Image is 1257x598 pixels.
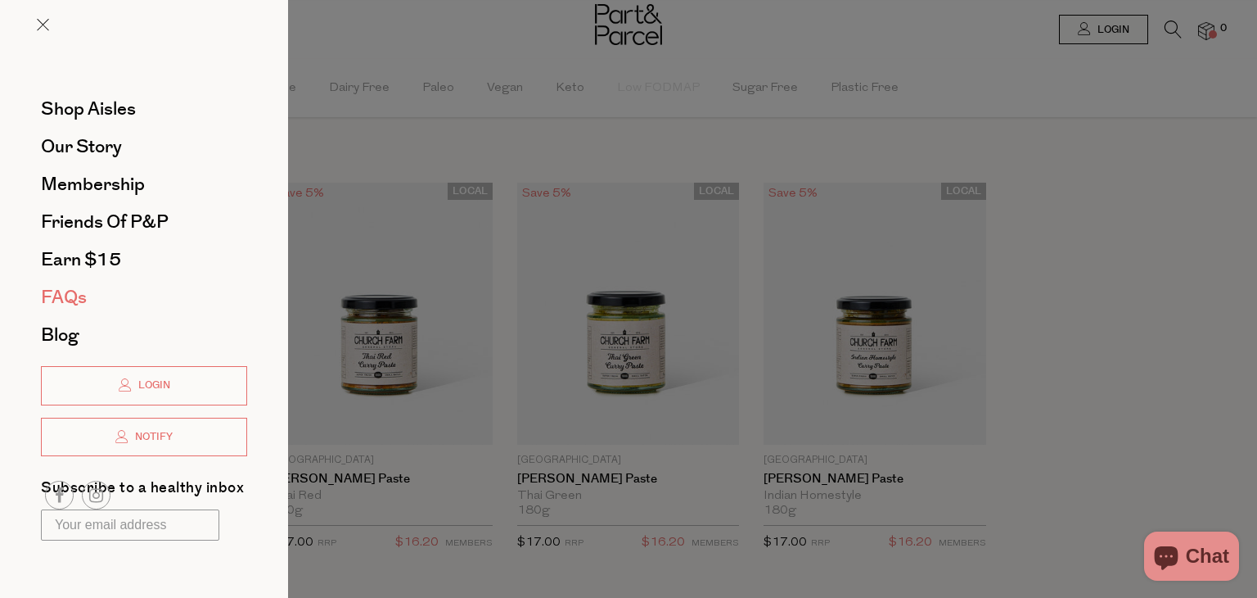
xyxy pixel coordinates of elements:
a: Login [41,366,247,405]
a: FAQs [41,288,247,306]
span: Earn $15 [41,247,121,273]
span: Notify [131,430,173,444]
a: Our Story [41,138,247,156]
input: Your email address [41,510,219,541]
a: Blog [41,326,247,344]
span: Blog [41,322,79,348]
a: Membership [41,175,247,193]
span: Our Story [41,134,122,160]
inbox-online-store-chat: Shopify online store chat [1139,532,1244,585]
a: Notify [41,418,247,457]
span: Membership [41,171,145,197]
span: Shop Aisles [41,96,136,122]
a: Earn $15 [41,251,247,269]
a: Friends of P&P [41,213,247,231]
span: Login [134,378,170,392]
a: Shop Aisles [41,100,247,118]
span: FAQs [41,284,87,310]
span: Friends of P&P [41,209,169,235]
